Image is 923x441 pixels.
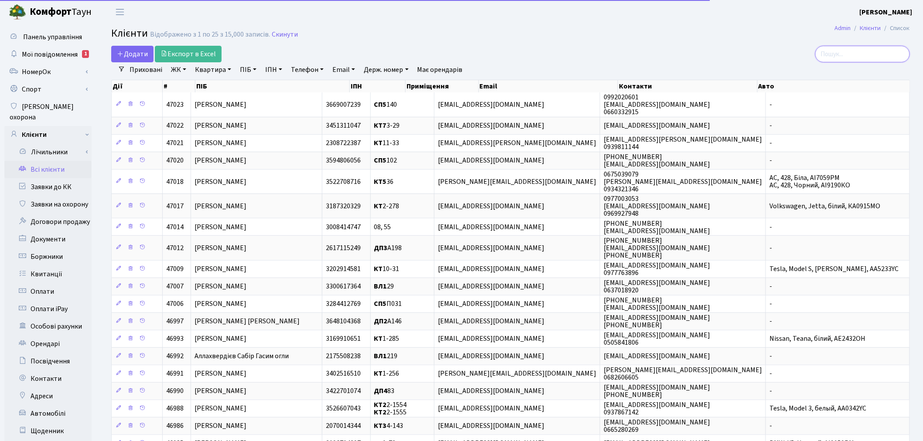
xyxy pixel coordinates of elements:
[23,32,82,42] span: Панель управління
[604,278,710,295] span: [EMAIL_ADDRESS][DOMAIN_NAME] 0637018920
[374,407,387,417] b: КТ2
[326,282,361,292] span: 3300617364
[163,80,195,92] th: #
[166,222,184,232] span: 47014
[604,135,762,152] span: [EMAIL_ADDRESS][PERSON_NAME][DOMAIN_NAME] 0939811144
[195,317,300,326] span: [PERSON_NAME] [PERSON_NAME]
[195,299,246,309] span: [PERSON_NAME]
[374,243,402,253] span: А198
[236,62,260,77] a: ПІБ
[195,369,246,379] span: [PERSON_NAME]
[860,24,881,33] a: Клієнти
[4,196,92,213] a: Заявки на охорону
[438,121,544,131] span: [EMAIL_ADDRESS][DOMAIN_NAME]
[835,24,851,33] a: Admin
[4,46,92,63] a: Мої повідомлення1
[166,201,184,211] span: 47017
[4,28,92,46] a: Панель управління
[374,222,391,232] span: 08, 55
[822,19,923,37] nav: breadcrumb
[4,387,92,405] a: Адреси
[604,313,710,330] span: [EMAIL_ADDRESS][DOMAIN_NAME] [PHONE_NUMBER]
[22,50,78,59] span: Мої повідомлення
[604,352,710,361] span: [EMAIL_ADDRESS][DOMAIN_NAME]
[374,334,400,344] span: 1-285
[374,387,388,396] b: ДП4
[374,387,395,396] span: 83
[4,405,92,422] a: Автомобілі
[4,283,92,300] a: Оплати
[4,318,92,335] a: Особові рахунки
[4,161,92,178] a: Всі клієнти
[438,139,596,148] span: [EMAIL_ADDRESS][PERSON_NAME][DOMAIN_NAME]
[4,265,92,283] a: Квитанції
[195,352,289,361] span: Аллахвердієв Сабір Гасим огли
[374,177,394,187] span: 36
[166,265,184,274] span: 47009
[195,243,246,253] span: [PERSON_NAME]
[4,98,92,126] a: [PERSON_NAME] охорона
[438,369,596,379] span: [PERSON_NAME][EMAIL_ADDRESS][DOMAIN_NAME]
[166,317,184,326] span: 46997
[195,265,246,274] span: [PERSON_NAME]
[374,352,387,361] b: ВЛ1
[326,201,361,211] span: 3187320329
[195,121,246,131] span: [PERSON_NAME]
[769,404,866,414] span: Tesla, Model 3, белый, АА0342YC
[374,299,402,309] span: П031
[329,62,359,77] a: Email
[326,121,361,131] span: 3451311047
[326,100,361,109] span: 3669007239
[769,334,865,344] span: Nissan, Teana, білий, AE2432OH
[374,282,387,292] b: ВЛ1
[195,404,246,414] span: [PERSON_NAME]
[374,121,400,131] span: 3-29
[4,335,92,353] a: Орендарі
[769,156,772,166] span: -
[287,62,327,77] a: Телефон
[438,265,544,274] span: [EMAIL_ADDRESS][DOMAIN_NAME]
[4,126,92,143] a: Клієнти
[166,334,184,344] span: 46993
[326,177,361,187] span: 3522708716
[881,24,910,33] li: Список
[326,222,361,232] span: 3008414747
[438,201,544,211] span: [EMAIL_ADDRESS][DOMAIN_NAME]
[326,265,361,274] span: 3202914581
[438,334,544,344] span: [EMAIL_ADDRESS][DOMAIN_NAME]
[374,156,397,166] span: 102
[374,201,383,211] b: КТ
[604,152,710,169] span: [PHONE_NUMBER] [EMAIL_ADDRESS][DOMAIN_NAME]
[604,295,710,312] span: [PHONE_NUMBER] [EMAIL_ADDRESS][DOMAIN_NAME]
[166,177,184,187] span: 47018
[4,178,92,196] a: Заявки до КК
[109,5,131,19] button: Переключити навігацію
[604,194,710,218] span: 0977003053 [EMAIL_ADDRESS][DOMAIN_NAME] 0969927948
[604,170,762,194] span: 0675039079 [PERSON_NAME][EMAIL_ADDRESS][DOMAIN_NAME] 0934321346
[604,92,710,117] span: 0992020601 [EMAIL_ADDRESS][DOMAIN_NAME] 0660332915
[262,62,286,77] a: ІПН
[374,317,402,326] span: А146
[195,177,246,187] span: [PERSON_NAME]
[769,100,772,109] span: -
[374,369,383,379] b: КТ
[769,282,772,292] span: -
[195,387,246,396] span: [PERSON_NAME]
[815,46,910,62] input: Пошук...
[618,80,758,92] th: Контакти
[769,201,880,211] span: Volkswagen, Jetta, білий, КА0915МО
[769,387,772,396] span: -
[438,243,544,253] span: [EMAIL_ADDRESS][DOMAIN_NAME]
[769,121,772,131] span: -
[112,80,163,92] th: Дії
[111,46,154,62] a: Додати
[195,100,246,109] span: [PERSON_NAME]
[604,261,710,278] span: [EMAIL_ADDRESS][DOMAIN_NAME] 0977763896
[769,369,772,379] span: -
[374,121,387,131] b: КТ7
[374,400,387,410] b: КТ2
[769,243,772,253] span: -
[438,100,544,109] span: [EMAIL_ADDRESS][DOMAIN_NAME]
[166,139,184,148] span: 47021
[326,299,361,309] span: 3284412769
